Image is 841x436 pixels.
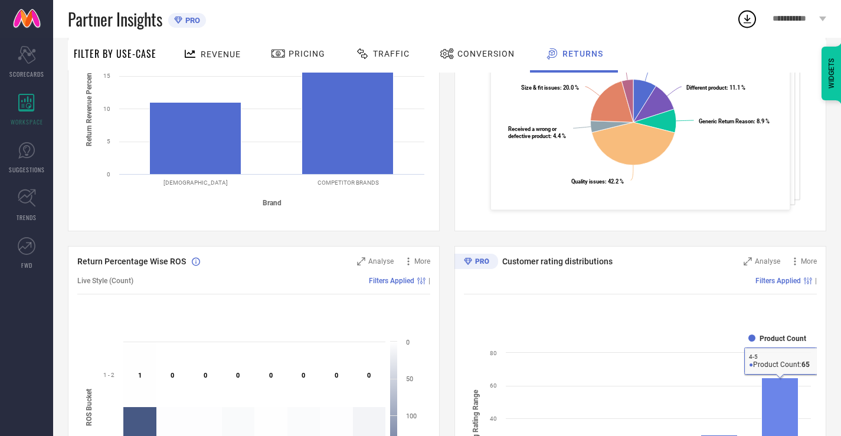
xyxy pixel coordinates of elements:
text: : 42.2 % [571,178,624,185]
text: : 8.9 % [699,118,770,124]
span: SUGGESTIONS [9,165,45,174]
text: 1 [138,372,142,379]
span: Partner Insights [68,7,162,31]
text: 10 [103,106,110,112]
text: COMPETITOR BRANDS [318,179,379,186]
span: Analyse [755,257,780,265]
text: 5 [107,138,110,145]
text: : 11.1 % [686,84,745,91]
text: 100 [406,412,417,420]
text: 80 [490,350,497,356]
span: More [801,257,817,265]
svg: Zoom [744,257,752,265]
span: SCORECARDS [9,70,44,78]
tspan: Received a wrong or defective product [508,126,557,139]
span: TRENDS [17,213,37,222]
span: Traffic [373,49,410,58]
span: Return Percentage Wise ROS [77,257,186,266]
text: 0 [204,372,207,379]
text: 60 [490,382,497,389]
span: PRO [182,16,200,25]
tspan: Quality issues [571,178,605,185]
text: 0 [367,372,371,379]
text: [DEMOGRAPHIC_DATA] [163,179,228,186]
span: Returns [562,49,603,58]
text: 0 [171,372,174,379]
text: 0 [302,372,305,379]
span: Filters Applied [369,277,414,285]
span: More [414,257,430,265]
tspan: Generic Return Reason [699,118,754,124]
div: Premium [454,254,498,271]
span: Conversion [457,49,515,58]
text: 1 - 2 [103,372,114,378]
text: 15 [103,73,110,79]
span: | [815,277,817,285]
tspan: Different product [686,84,727,91]
span: Pricing [289,49,325,58]
tspan: Return Revenue Percent [85,70,93,146]
div: Open download list [737,8,758,29]
tspan: ROS Bucket [85,388,93,425]
span: Filters Applied [755,277,801,285]
span: Revenue [201,50,241,59]
span: | [428,277,430,285]
text: 0 [406,339,410,346]
span: Customer rating distributions [502,257,613,266]
text: Product Count [760,335,806,343]
span: WORKSPACE [11,117,43,126]
text: 50 [406,375,413,383]
text: 0 [269,372,273,379]
text: 0 [107,171,110,178]
text: : 4.4 % [508,126,566,139]
span: FWD [21,261,32,270]
span: Analyse [368,257,394,265]
text: 0 [236,372,240,379]
span: Live Style (Count) [77,277,133,285]
tspan: Brand [263,199,282,207]
tspan: Size & fit issues [521,84,560,91]
text: 0 [335,372,338,379]
svg: Zoom [357,257,365,265]
text: 40 [490,415,497,422]
text: : 20.0 % [521,84,579,91]
span: Filter By Use-Case [74,47,156,61]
